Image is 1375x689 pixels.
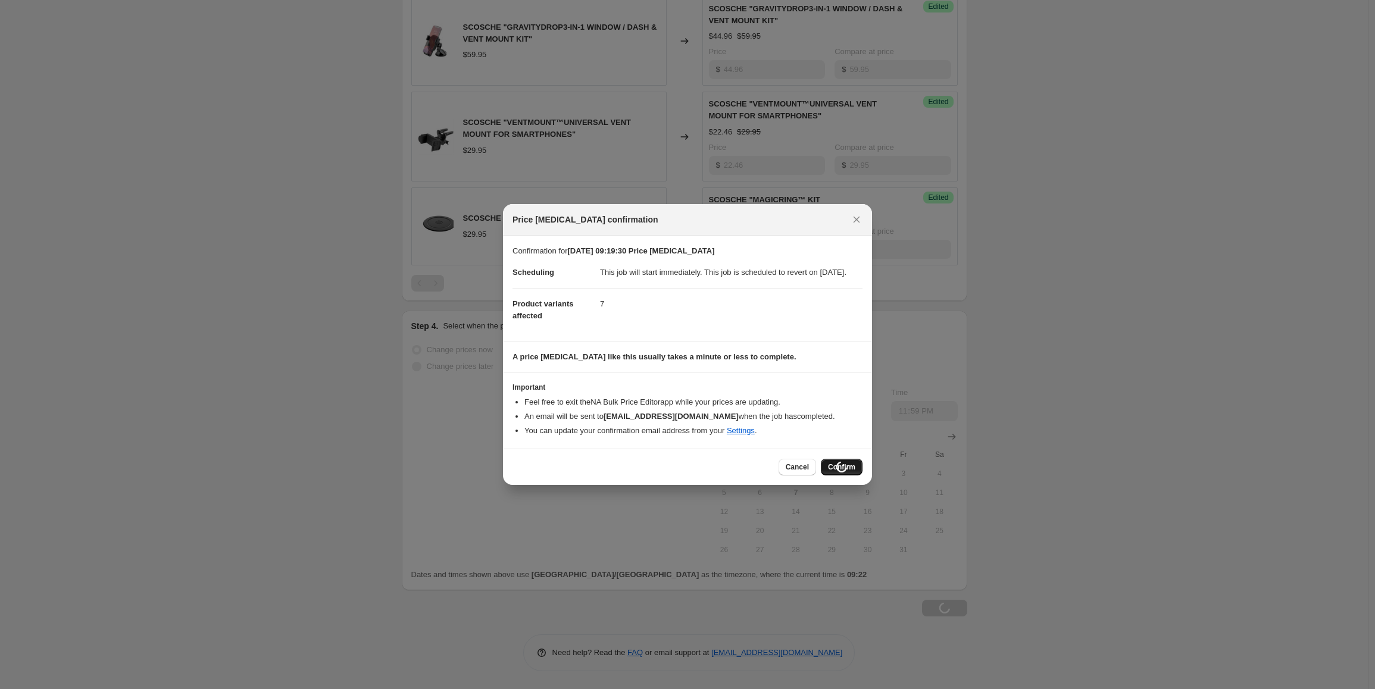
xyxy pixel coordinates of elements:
[524,411,862,422] li: An email will be sent to when the job has completed .
[512,383,862,392] h3: Important
[786,462,809,472] span: Cancel
[512,299,574,320] span: Product variants affected
[779,459,816,475] button: Cancel
[524,396,862,408] li: Feel free to exit the NA Bulk Price Editor app while your prices are updating.
[600,288,862,320] dd: 7
[512,245,862,257] p: Confirmation for
[848,211,865,228] button: Close
[512,268,554,277] span: Scheduling
[512,352,796,361] b: A price [MEDICAL_DATA] like this usually takes a minute or less to complete.
[567,246,714,255] b: [DATE] 09:19:30 Price [MEDICAL_DATA]
[600,257,862,288] dd: This job will start immediately. This job is scheduled to revert on [DATE].
[524,425,862,437] li: You can update your confirmation email address from your .
[727,426,755,435] a: Settings
[604,412,739,421] b: [EMAIL_ADDRESS][DOMAIN_NAME]
[512,214,658,226] span: Price [MEDICAL_DATA] confirmation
